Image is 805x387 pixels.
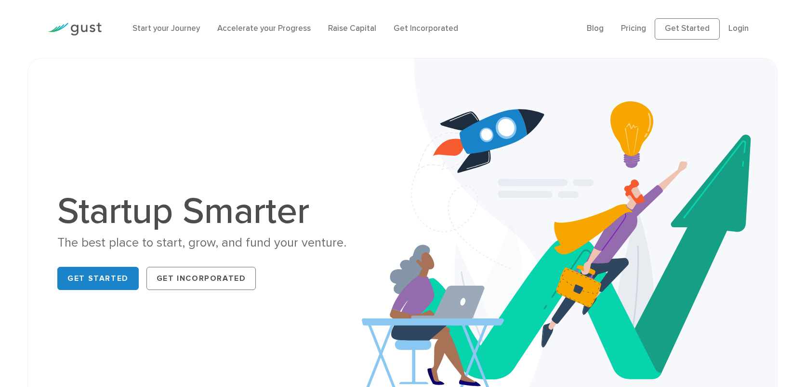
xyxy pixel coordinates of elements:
a: Blog [587,24,604,33]
a: Get Incorporated [394,24,458,33]
a: Accelerate your Progress [217,24,311,33]
a: Start your Journey [132,24,200,33]
a: Pricing [621,24,646,33]
a: Login [728,24,749,33]
img: Gust Logo [48,23,102,36]
div: The best place to start, grow, and fund your venture. [57,235,390,251]
a: Raise Capital [328,24,376,33]
a: Get Incorporated [146,267,256,290]
a: Get Started [655,18,720,40]
h1: Startup Smarter [57,193,390,230]
a: Get Started [57,267,139,290]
